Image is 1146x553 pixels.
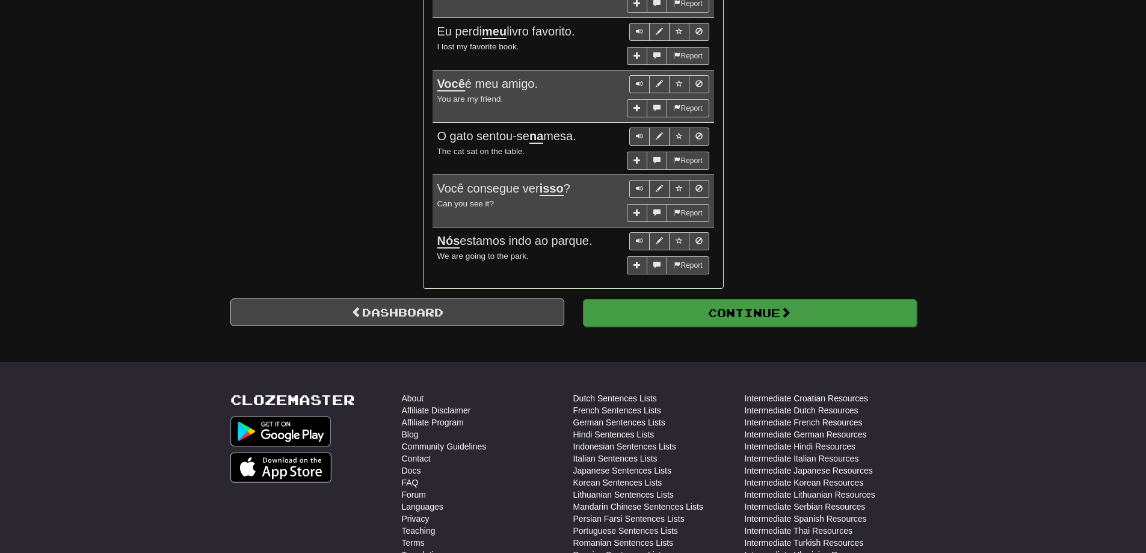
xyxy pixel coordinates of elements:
[437,25,575,39] span: Eu perdi livro favorito.
[627,99,709,117] div: More sentence controls
[667,47,709,65] button: Report
[230,416,331,446] img: Get it on Google Play
[745,525,853,537] a: Intermediate Thai Resources
[629,180,650,198] button: Play sentence audio
[667,204,709,222] button: Report
[230,453,332,483] img: Get it on App Store
[402,428,419,440] a: Blog
[573,465,671,477] a: Japanese Sentences Lists
[627,204,647,222] button: Add sentence to collection
[745,489,875,501] a: Intermediate Lithuanian Resources
[629,232,650,250] button: Play sentence audio
[669,128,689,146] button: Toggle favorite
[402,537,425,549] a: Terms
[402,525,436,537] a: Teaching
[629,128,709,146] div: Sentence controls
[573,440,676,453] a: Indonesian Sentences Lists
[629,180,709,198] div: Sentence controls
[437,234,460,249] u: Nós
[745,465,873,477] a: Intermediate Japanese Resources
[437,252,529,261] small: We are going to the park.
[230,298,564,326] a: Dashboard
[629,23,709,41] div: Sentence controls
[689,75,709,93] button: Toggle ignore
[437,77,538,91] span: é meu amigo.
[649,128,670,146] button: Edit sentence
[689,232,709,250] button: Toggle ignore
[482,25,507,39] u: meu
[529,129,543,144] u: na
[573,477,662,489] a: Korean Sentences Lists
[745,453,859,465] a: Intermediate Italian Resources
[649,23,670,41] button: Edit sentence
[629,23,650,41] button: Play sentence audio
[627,256,709,274] div: More sentence controls
[437,182,570,196] span: Você consegue ver ?
[402,489,426,501] a: Forum
[402,477,419,489] a: FAQ
[437,199,494,208] small: Can you see it?
[649,232,670,250] button: Edit sentence
[745,477,864,489] a: Intermediate Korean Resources
[573,513,685,525] a: Persian Farsi Sentences Lists
[667,99,709,117] button: Report
[402,513,430,525] a: Privacy
[573,416,665,428] a: German Sentences Lists
[745,416,863,428] a: Intermediate French Resources
[437,42,519,51] small: I lost my favorite book.
[573,404,661,416] a: French Sentences Lists
[629,232,709,250] div: Sentence controls
[437,94,504,103] small: You are my friend.
[649,180,670,198] button: Edit sentence
[627,152,709,170] div: More sentence controls
[745,537,864,549] a: Intermediate Turkish Resources
[629,75,709,93] div: Sentence controls
[627,47,709,65] div: More sentence controls
[667,152,709,170] button: Report
[669,232,689,250] button: Toggle favorite
[402,501,443,513] a: Languages
[402,440,487,453] a: Community Guidelines
[689,23,709,41] button: Toggle ignore
[437,234,593,249] span: estamos indo ao parque.
[437,147,525,156] small: The cat sat on the table.
[669,23,689,41] button: Toggle favorite
[689,128,709,146] button: Toggle ignore
[745,404,858,416] a: Intermediate Dutch Resources
[745,513,867,525] a: Intermediate Spanish Resources
[629,75,650,93] button: Play sentence audio
[627,99,647,117] button: Add sentence to collection
[402,465,421,477] a: Docs
[437,129,576,144] span: O gato sentou-se mesa.
[573,428,655,440] a: Hindi Sentences Lists
[437,77,465,91] u: Você
[629,128,650,146] button: Play sentence audio
[689,180,709,198] button: Toggle ignore
[669,180,689,198] button: Toggle favorite
[745,501,866,513] a: Intermediate Serbian Resources
[583,299,917,327] button: Continue
[540,182,564,196] u: isso
[627,204,709,222] div: More sentence controls
[627,256,647,274] button: Add sentence to collection
[745,428,867,440] a: Intermediate German Resources
[402,416,464,428] a: Affiliate Program
[230,392,355,407] a: Clozemaster
[649,75,670,93] button: Edit sentence
[669,75,689,93] button: Toggle favorite
[573,537,674,549] a: Romanian Sentences Lists
[573,501,703,513] a: Mandarin Chinese Sentences Lists
[573,392,657,404] a: Dutch Sentences Lists
[573,453,658,465] a: Italian Sentences Lists
[402,453,431,465] a: Contact
[573,489,674,501] a: Lithuanian Sentences Lists
[627,152,647,170] button: Add sentence to collection
[745,392,868,404] a: Intermediate Croatian Resources
[402,392,424,404] a: About
[402,404,471,416] a: Affiliate Disclaimer
[627,47,647,65] button: Add sentence to collection
[745,440,855,453] a: Intermediate Hindi Resources
[667,256,709,274] button: Report
[573,525,678,537] a: Portuguese Sentences Lists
